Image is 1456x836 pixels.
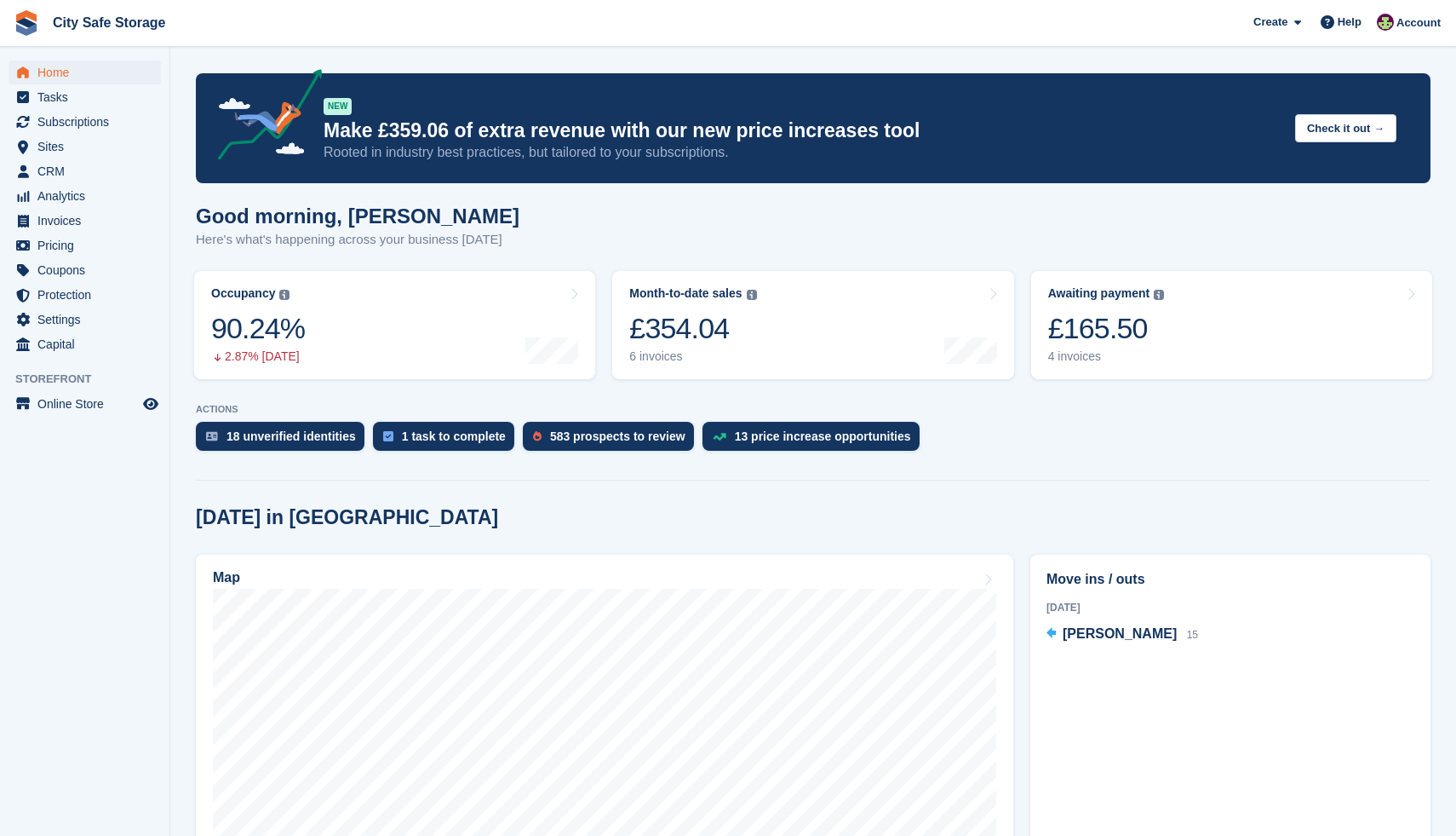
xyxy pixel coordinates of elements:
[1187,629,1198,641] span: 15
[713,433,726,441] img: price_increase_opportunities-93ffe204e8149a01c8c9dc8f82e8f89637d9d84a8eef4429ea346261dce0b2c0.svg
[1338,14,1361,31] span: Help
[735,430,911,443] div: 13 price increase opportunities
[523,422,702,459] a: 583 prospects to review
[629,349,756,364] div: 6 invoices
[140,394,161,414] a: Preview store
[279,290,289,300] img: icon-info-grey-7440780725fd019a000dd9b08b2336e03edf1995a4989e88bcd33f0948082b44.svg
[1046,569,1414,590] h2: Move ins / outs
[211,349,305,364] div: 2.87% [DATE]
[1048,286,1150,301] div: Awaiting payment
[196,205,519,228] h1: Good morning, [PERSON_NAME]
[9,308,161,332] a: menu
[37,110,140,134] span: Subscriptions
[37,209,140,233] span: Invoices
[1253,14,1287,31] span: Create
[37,159,140,183] span: CRM
[383,431,393,441] img: task-75834270c22a3079a89374b754ae025e5fb1db73e45f91037f5363f120a921f8.svg
[203,69,323,166] img: price-adjustments-announcement-icon-8257ccfd72463d97f412b2fc003d46551f7dbcb40ab6d574587a9cd5c0d94...
[194,271,595,379] a: Occupancy 90.24% 2.87% [DATE]
[9,85,161,109] a: menu
[9,332,161,356] a: menu
[37,85,140,109] span: Tasks
[324,143,1281,162] p: Rooted in industry best practices, but tailored to your subscriptions.
[1396,14,1441,32] span: Account
[1154,290,1164,300] img: icon-info-grey-7440780725fd019a000dd9b08b2336e03edf1995a4989e88bcd33f0948082b44.svg
[612,271,1013,379] a: Month-to-date sales £354.04 6 invoices
[37,308,140,332] span: Settings
[206,431,218,441] img: verify_identity-adf6edd0f0f0b5bbfe63781bf79b02c33cf7c696d77639b501bdc392416b5a36.svg
[1046,600,1414,615] div: [DATE]
[213,570,240,585] h2: Map
[211,311,305,346] div: 90.24%
[402,430,506,443] div: 1 task to complete
[9,209,161,233] a: menu
[324,98,352,115] div: NEW
[15,371,169,388] span: Storefront
[1048,311,1165,346] div: £165.50
[9,110,161,134] a: menu
[37,392,140,416] span: Online Store
[9,61,161,84] a: menu
[533,431,542,441] img: prospect-51fa495bee0391a8d652442698ab0144808aea92771e9ea1ae160a38d050c398.svg
[211,286,275,301] div: Occupancy
[226,430,356,443] div: 18 unverified identities
[9,135,161,159] a: menu
[9,184,161,208] a: menu
[196,422,373,459] a: 18 unverified identities
[9,234,161,257] a: menu
[14,10,39,36] img: stora-icon-8386f47178a22dfd0bd8f6a31ec36ba5ce8667c1dd55bd0f319d3a0aa187defe.svg
[37,234,140,257] span: Pricing
[629,311,756,346] div: £354.04
[9,258,161,282] a: menu
[37,283,140,307] span: Protection
[1295,114,1396,142] button: Check it out →
[550,430,685,443] div: 583 prospects to review
[1377,14,1394,31] img: Richie Miller
[46,9,172,37] a: City Safe Storage
[37,61,140,84] span: Home
[37,184,140,208] span: Analytics
[37,332,140,356] span: Capital
[196,506,498,529] h2: [DATE] in [GEOGRAPHIC_DATA]
[1046,624,1198,646] a: [PERSON_NAME] 15
[1031,271,1432,379] a: Awaiting payment £165.50 4 invoices
[37,258,140,282] span: Coupons
[196,230,519,250] p: Here's what's happening across your business [DATE]
[629,286,742,301] div: Month-to-date sales
[1048,349,1165,364] div: 4 invoices
[373,422,523,459] a: 1 task to complete
[37,135,140,159] span: Sites
[9,283,161,307] a: menu
[1063,626,1177,641] span: [PERSON_NAME]
[9,159,161,183] a: menu
[747,290,757,300] img: icon-info-grey-7440780725fd019a000dd9b08b2336e03edf1995a4989e88bcd33f0948082b44.svg
[196,404,1430,415] p: ACTIONS
[702,422,928,459] a: 13 price increase opportunities
[324,118,1281,143] p: Make £359.06 of extra revenue with our new price increases tool
[9,392,161,416] a: menu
